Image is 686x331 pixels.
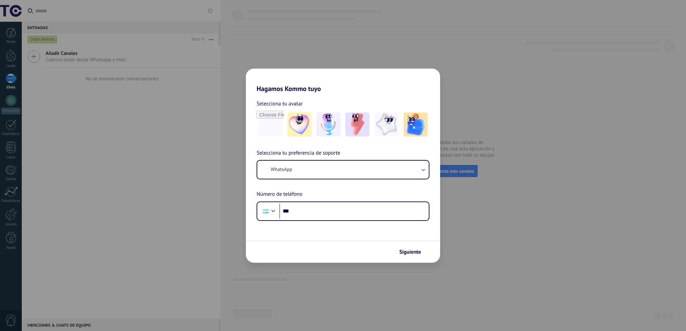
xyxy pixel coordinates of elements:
img: -2.jpeg [317,112,341,137]
span: Número de teléfono [257,190,302,199]
img: -4.jpeg [374,112,399,137]
button: WhatsApp [257,161,429,179]
span: Siguiente [399,250,421,254]
button: Siguiente [396,246,430,258]
span: WhatsApp [271,166,292,173]
h2: Hagamos Kommo tuyo [246,69,440,93]
img: -5.jpeg [404,112,428,137]
span: Selecciona tu avatar [257,99,303,108]
span: Selecciona tu preferencia de soporte [257,149,340,158]
div: Argentina: + 54 [259,204,272,218]
img: -1.jpeg [287,112,312,137]
img: -3.jpeg [345,112,369,137]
